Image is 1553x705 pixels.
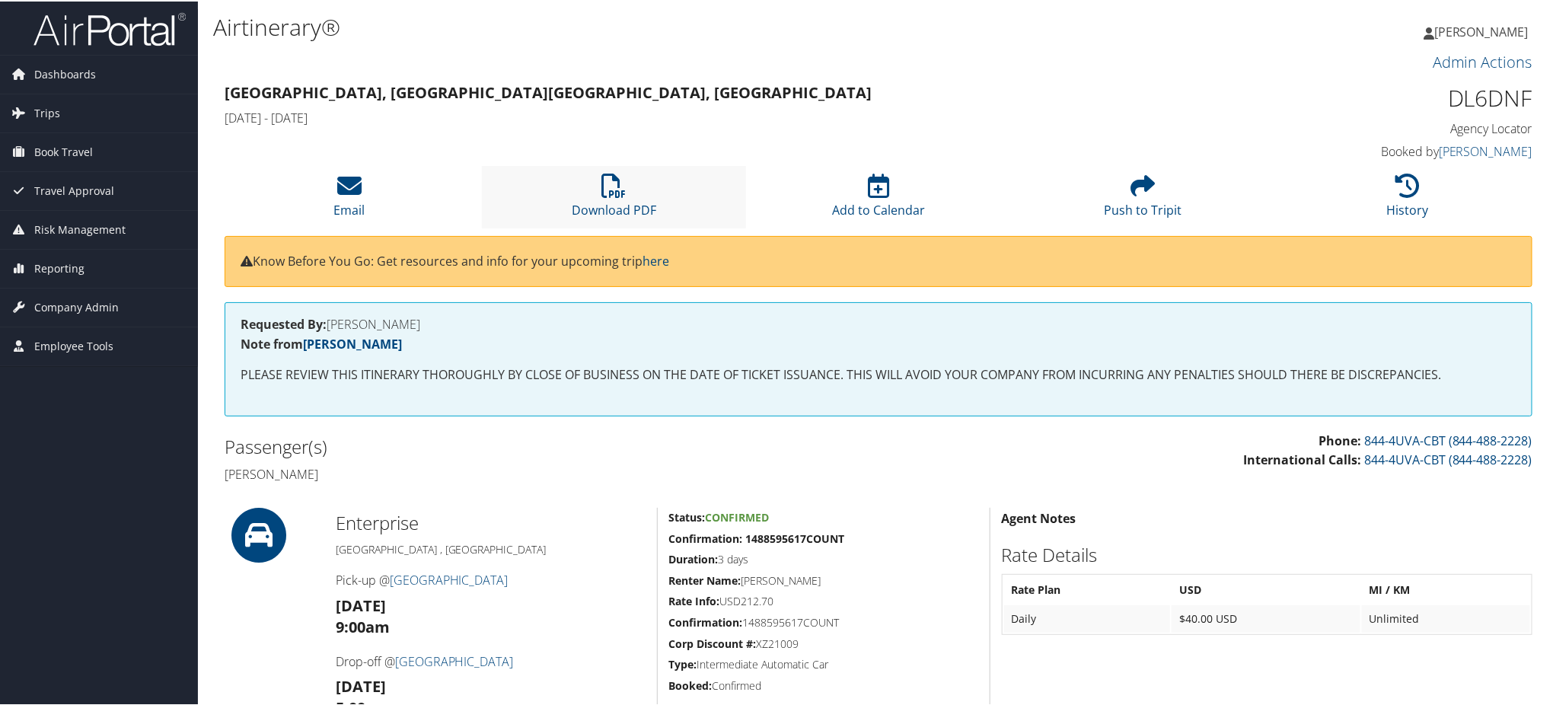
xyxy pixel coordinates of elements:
p: Know Before You Go: Get resources and info for your upcoming trip [241,250,1516,270]
h1: DL6DNF [1223,81,1532,113]
a: Email [333,180,365,217]
strong: International Calls: [1243,450,1361,467]
strong: Corp Discount #: [669,635,757,649]
strong: [GEOGRAPHIC_DATA], [GEOGRAPHIC_DATA] [GEOGRAPHIC_DATA], [GEOGRAPHIC_DATA] [225,81,872,101]
a: here [643,251,669,268]
strong: Confirmation: 1488595617COUNT [669,530,845,544]
strong: Requested By: [241,314,327,331]
span: Trips [34,93,60,131]
h5: [PERSON_NAME] [669,572,978,587]
a: Download PDF [572,180,656,217]
h4: Agency Locator [1223,119,1532,136]
h1: Airtinerary® [213,10,1100,42]
a: [GEOGRAPHIC_DATA] [390,570,509,587]
img: airportal-logo.png [33,10,186,46]
h5: 3 days [669,550,978,566]
span: Confirmed [706,509,770,523]
span: [PERSON_NAME] [1434,22,1529,39]
h5: Intermediate Automatic Car [669,656,978,671]
h5: XZ21009 [669,635,978,650]
strong: Duration: [669,550,719,565]
strong: Status: [669,509,706,523]
td: Unlimited [1362,604,1530,631]
a: 844-4UVA-CBT (844-488-2228) [1364,431,1532,448]
strong: Booked: [669,677,713,691]
span: Book Travel [34,132,93,170]
span: Risk Management [34,209,126,247]
a: [PERSON_NAME] [1439,142,1532,158]
strong: Confirmation: [669,614,743,628]
h2: Passenger(s) [225,432,867,458]
td: Daily [1004,604,1171,631]
strong: [DATE] [336,594,386,614]
h4: [PERSON_NAME] [241,317,1516,329]
span: Reporting [34,248,85,286]
td: $40.00 USD [1172,604,1360,631]
th: USD [1172,575,1360,602]
h5: Confirmed [669,677,978,692]
a: [PERSON_NAME] [1424,8,1544,53]
h2: Enterprise [336,509,646,534]
span: Travel Approval [34,171,114,209]
a: Push to Tripit [1105,180,1182,217]
span: Dashboards [34,54,96,92]
h4: [DATE] - [DATE] [225,108,1200,125]
strong: Rate Info: [669,592,720,607]
strong: Phone: [1319,431,1361,448]
strong: [DATE] [336,675,386,695]
h2: Rate Details [1002,541,1532,566]
span: Company Admin [34,287,119,325]
h4: [PERSON_NAME] [225,464,867,481]
a: Admin Actions [1433,50,1532,71]
a: History [1387,180,1429,217]
span: Employee Tools [34,326,113,364]
strong: Renter Name: [669,572,741,586]
h5: USD212.70 [669,592,978,608]
h4: Drop-off @ [336,652,646,668]
strong: Type: [669,656,697,670]
strong: Agent Notes [1002,509,1076,525]
strong: 9:00am [336,615,390,636]
h4: Pick-up @ [336,570,646,587]
a: Add to Calendar [832,180,925,217]
h5: [GEOGRAPHIC_DATA] , [GEOGRAPHIC_DATA] [336,541,646,556]
a: [GEOGRAPHIC_DATA] [395,652,514,668]
a: 844-4UVA-CBT (844-488-2228) [1364,450,1532,467]
th: Rate Plan [1004,575,1171,602]
th: MI / KM [1362,575,1530,602]
a: [PERSON_NAME] [303,334,402,351]
h5: 1488595617COUNT [669,614,978,629]
p: PLEASE REVIEW THIS ITINERARY THOROUGHLY BY CLOSE OF BUSINESS ON THE DATE OF TICKET ISSUANCE. THIS... [241,364,1516,384]
h4: Booked by [1223,142,1532,158]
strong: Note from [241,334,402,351]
